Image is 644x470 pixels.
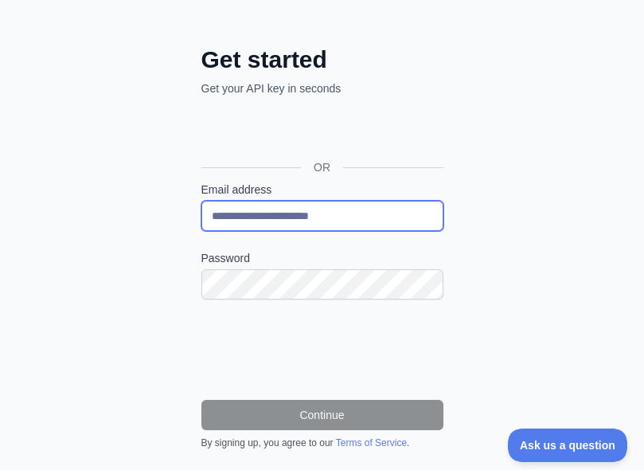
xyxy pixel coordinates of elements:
button: Continue [201,400,443,430]
div: By signing up, you agree to our . [201,437,443,449]
label: Email address [201,182,443,198]
span: OR [301,159,343,175]
iframe: reCAPTCHA [201,319,443,381]
a: Terms of Service [336,437,407,448]
iframe: Toggle Customer Support [508,429,628,462]
h2: Get started [201,45,443,74]
label: Password [201,250,443,266]
p: Get your API key in seconds [201,80,443,96]
iframe: Google Button ဖြင့် လက်မှတ်ထိုးဝင်ပါ [193,114,448,149]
